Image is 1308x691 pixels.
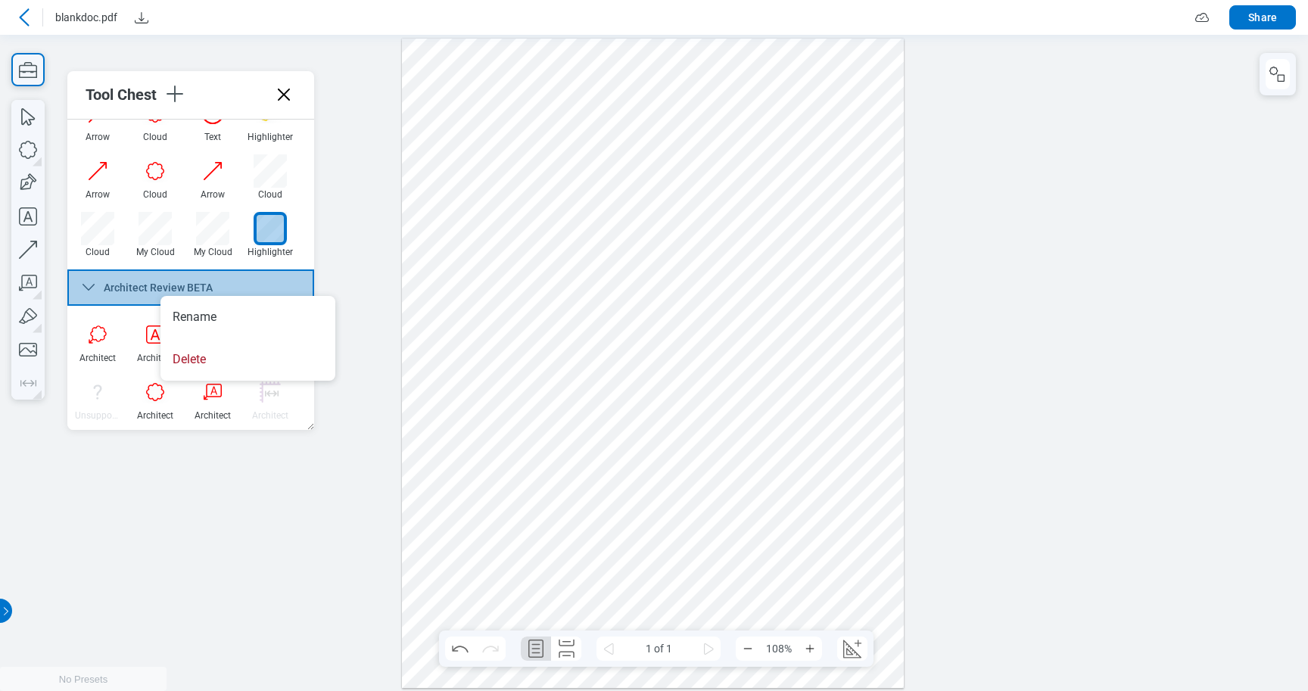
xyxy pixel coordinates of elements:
div: Arrow [75,132,120,142]
div: Cloud [132,189,178,200]
button: Zoom Out [736,637,760,661]
span: 1 of 1 [621,637,696,661]
button: Redo [475,637,506,661]
div: Cloud [132,132,178,142]
div: My Cloud [132,247,178,257]
button: Single Page Layout [521,637,551,661]
div: Highlighter [248,132,293,142]
li: Rename [160,296,335,338]
div: Arrow [75,189,120,200]
button: Zoom In [798,637,822,661]
div: Cloud [75,247,120,257]
div: Highlighter [248,247,293,257]
div: My Cloud [190,247,235,257]
button: Share [1229,5,1296,30]
span: 108% [760,637,798,661]
div: Architect [132,410,178,421]
div: Unsupported [75,410,120,421]
li: Delete [160,338,335,381]
div: Text [190,132,235,142]
div: Architect [248,410,293,421]
button: Undo [445,637,475,661]
button: Create Scale [837,637,867,661]
span: blankdoc.pdf [55,10,117,25]
div: Architect [75,353,120,363]
div: Cloud [248,189,293,200]
button: Continuous Page Layout [551,637,581,661]
div: Arrow [190,189,235,200]
ul: Menu [160,296,335,381]
div: Tool Chest [86,86,163,104]
button: Download [129,5,154,30]
div: Architect [132,353,178,363]
div: Architect [190,410,235,421]
div: Architect Review BETA [67,269,314,306]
